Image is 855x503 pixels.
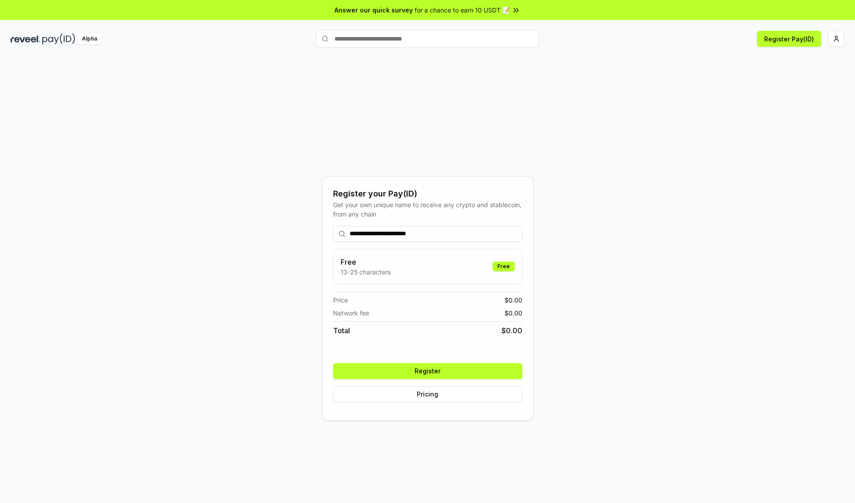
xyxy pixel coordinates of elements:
[333,200,522,219] div: Get your own unique name to receive any crypto and stablecoin, from any chain
[415,5,510,15] span: for a chance to earn 10 USDT 📝
[334,5,413,15] span: Answer our quick survey
[505,308,522,318] span: $ 0.00
[333,325,350,336] span: Total
[501,325,522,336] span: $ 0.00
[341,267,391,277] p: 13-25 characters
[42,33,75,45] img: pay_id
[505,295,522,305] span: $ 0.00
[493,262,515,271] div: Free
[333,363,522,379] button: Register
[77,33,102,45] div: Alpha
[757,31,821,47] button: Register Pay(ID)
[333,386,522,402] button: Pricing
[11,33,41,45] img: reveel_dark
[333,295,348,305] span: Price
[333,188,522,200] div: Register your Pay(ID)
[333,308,369,318] span: Network fee
[341,257,391,267] h3: Free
